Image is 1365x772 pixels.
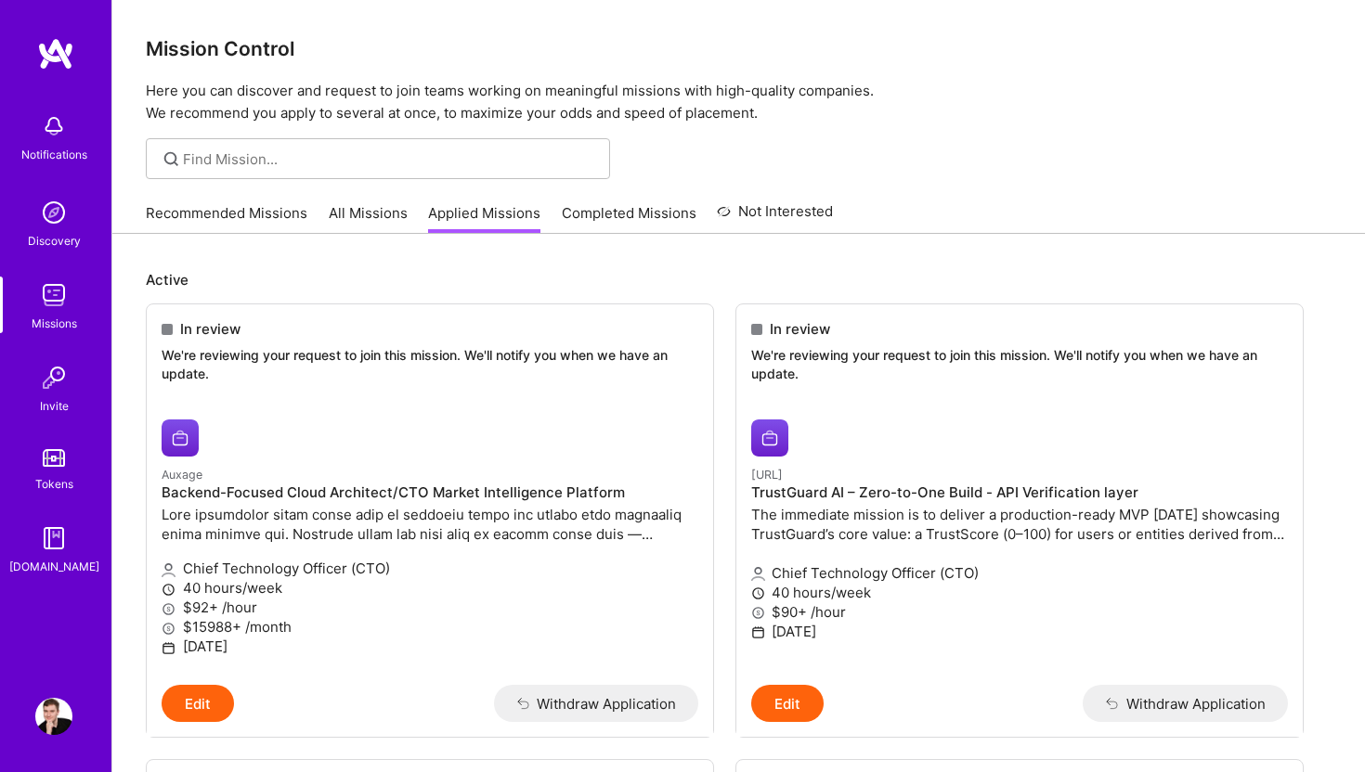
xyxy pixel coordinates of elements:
i: icon MoneyGray [162,622,175,636]
i: icon Calendar [751,625,765,639]
p: 40 hours/week [162,578,698,598]
a: Not Interested [717,200,833,234]
p: [DATE] [751,622,1288,641]
a: Applied Missions [428,203,540,234]
input: Find Mission... [183,149,596,169]
a: Auxage company logoAuxageBackend-Focused Cloud Architect/CTO Market Intelligence PlatformLore ips... [147,405,713,685]
img: Auxage company logo [162,419,199,457]
i: icon Clock [751,586,765,600]
p: Here you can discover and request to join teams working on meaningful missions with high-quality ... [146,80,1332,124]
img: logo [37,37,74,71]
a: Recommended Missions [146,203,307,234]
img: bell [35,108,72,145]
p: Lore ipsumdolor sitam conse adip el seddoeiu tempo inc utlabo etdo magnaaliq enima minimve qui. N... [162,505,698,544]
i: icon Clock [162,583,175,597]
i: icon Calendar [162,641,175,655]
h4: Backend-Focused Cloud Architect/CTO Market Intelligence Platform [162,484,698,501]
button: Edit [162,685,234,722]
p: $90+ /hour [751,602,1288,622]
p: $15988+ /month [162,617,698,637]
p: [DATE] [162,637,698,656]
img: guide book [35,520,72,557]
i: icon MoneyGray [751,606,765,620]
img: User Avatar [35,698,72,735]
i: icon Applicant [162,563,175,577]
div: Missions [32,314,77,333]
button: Withdraw Application [494,685,699,722]
p: The immediate mission is to deliver a production-ready MVP [DATE] showcasing TrustGuard’s core va... [751,505,1288,544]
small: [URL] [751,468,783,482]
h4: TrustGuard AI – Zero-to-One Build - API Verification layer [751,484,1288,501]
a: All Missions [329,203,408,234]
div: Tokens [35,474,73,494]
p: Chief Technology Officer (CTO) [751,563,1288,583]
i: icon Applicant [751,567,765,581]
a: User Avatar [31,698,77,735]
div: Notifications [21,145,87,164]
img: tokens [43,449,65,467]
img: discovery [35,194,72,231]
i: icon MoneyGray [162,602,175,616]
button: Edit [751,685,824,722]
img: Invite [35,359,72,396]
h3: Mission Control [146,37,1332,60]
div: [DOMAIN_NAME] [9,557,99,576]
i: icon SearchGrey [161,148,182,170]
span: In review [180,319,240,339]
div: Invite [40,396,69,416]
p: $92+ /hour [162,598,698,617]
p: Active [146,270,1332,289]
img: Trustguard.ai company logo [751,419,788,457]
p: We're reviewing your request to join this mission. We'll notify you when we have an update. [751,346,1288,382]
p: Chief Technology Officer (CTO) [162,559,698,578]
span: In review [770,319,830,339]
div: Discovery [28,231,81,251]
p: 40 hours/week [751,583,1288,602]
button: Withdraw Application [1083,685,1288,722]
img: teamwork [35,277,72,314]
a: Trustguard.ai company logo[URL]TrustGuard AI – Zero-to-One Build - API Verification layerThe imme... [736,405,1303,685]
a: Completed Missions [562,203,696,234]
p: We're reviewing your request to join this mission. We'll notify you when we have an update. [162,346,698,382]
small: Auxage [162,468,202,482]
